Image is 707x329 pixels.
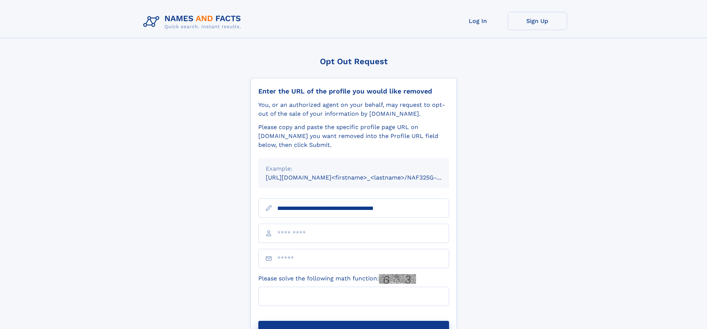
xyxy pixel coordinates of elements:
div: Enter the URL of the profile you would like removed [258,87,449,95]
a: Sign Up [508,12,567,30]
small: [URL][DOMAIN_NAME]<firstname>_<lastname>/NAF325G-xxxxxxxx [266,174,463,181]
label: Please solve the following math function: [258,274,416,284]
div: Opt Out Request [251,57,457,66]
div: Please copy and paste the specific profile page URL on [DOMAIN_NAME] you want removed into the Pr... [258,123,449,149]
a: Log In [448,12,508,30]
img: Logo Names and Facts [140,12,247,32]
div: Example: [266,164,442,173]
div: You, or an authorized agent on your behalf, may request to opt-out of the sale of your informatio... [258,101,449,118]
